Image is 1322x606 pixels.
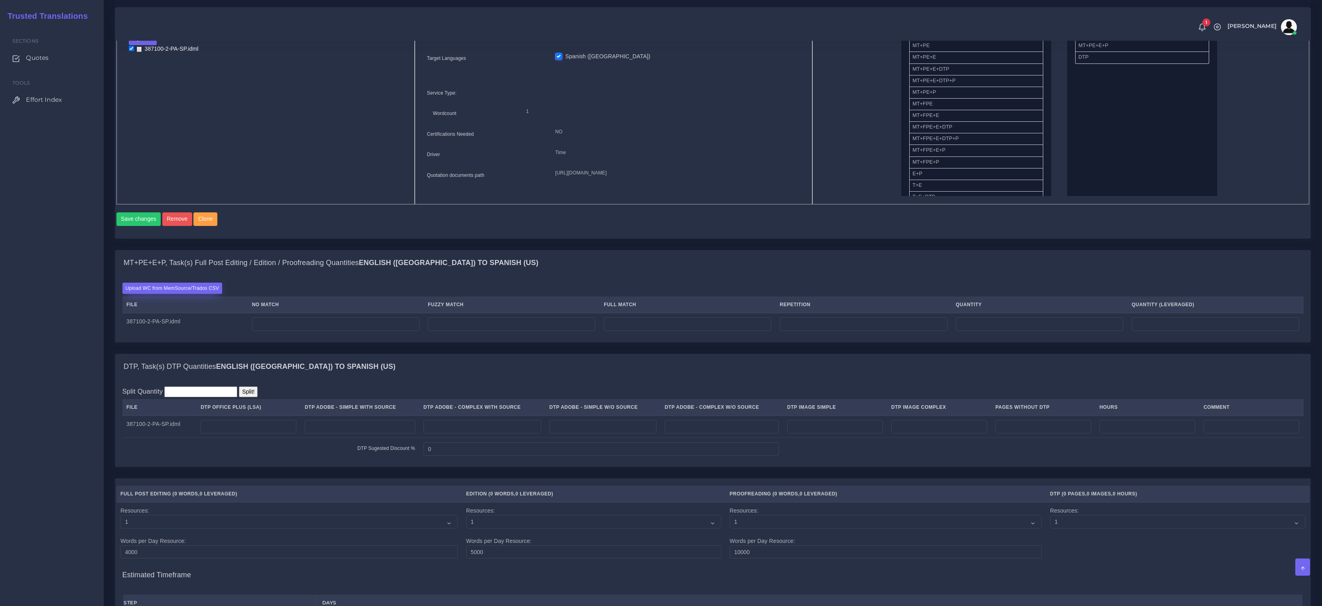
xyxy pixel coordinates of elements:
[12,80,30,86] span: Tools
[1075,51,1209,63] li: DTP
[216,362,396,370] b: English ([GEOGRAPHIC_DATA]) TO Spanish (US)
[2,11,88,21] h2: Trusted Translations
[1195,23,1209,32] a: 1
[555,149,800,157] p: Time
[776,297,952,313] th: Repetition
[115,250,1310,276] div: MT+PE+E+P, Task(s) Full Post Editing / Edition / Proofreading QuantitiesEnglish ([GEOGRAPHIC_DATA...
[909,51,1043,63] li: MT+PE+E
[122,386,163,396] label: Split Quantity
[1046,486,1310,502] th: DTP ( , , )
[427,151,440,158] label: Driver
[660,399,783,416] th: DTP Adobe - Complex W/O Source
[322,600,337,606] strong: Days
[600,297,776,313] th: Full Match
[419,399,545,416] th: DTP Adobe - Complex With Source
[725,502,1046,563] td: Resources: Words per Day Resource:
[490,491,514,497] span: 0 Words
[774,491,798,497] span: 0 Words
[555,169,800,177] p: [URL][DOMAIN_NAME]
[122,313,248,335] td: 387100-2-PA-SP.idml
[952,297,1127,313] th: Quantity
[526,107,794,116] p: 1
[124,600,137,606] strong: Step
[239,386,258,397] input: Split!
[174,491,198,497] span: 0 Words
[909,87,1043,99] li: MT+PE+P
[301,399,420,416] th: DTP Adobe - Simple With Source
[555,128,800,136] p: NO
[565,52,650,61] label: Spanish ([GEOGRAPHIC_DATA])
[909,133,1043,145] li: MT+FPE+E+DTP+P
[122,416,197,438] td: 387100-2-PA-SP.idml
[357,445,415,452] label: DTP Sugested Discount %
[909,121,1043,133] li: MT+FPE+E+DTP
[545,399,660,416] th: DTP Adobe - Simple W/O Source
[1199,399,1303,416] th: Comment
[115,379,1310,467] div: DTP, Task(s) DTP QuantitiesEnglish ([GEOGRAPHIC_DATA]) TO Spanish (US)
[124,259,538,267] h4: MT+PE+E+P, Task(s) Full Post Editing / Edition / Proofreading Quantities
[115,354,1310,380] div: DTP, Task(s) DTP QuantitiesEnglish ([GEOGRAPHIC_DATA]) TO Spanish (US)
[6,50,98,66] a: Quotes
[248,297,424,313] th: No Match
[909,156,1043,168] li: MT+FPE+P
[134,45,201,53] a: 387100-2-PA-SP.idml
[427,55,466,62] label: Target Languages
[1223,19,1300,35] a: [PERSON_NAME]avatar
[725,486,1046,502] th: Proofreading ( , )
[1046,502,1310,563] td: Resources:
[2,10,88,23] a: Trusted Translations
[424,297,599,313] th: Fuzzy Match
[12,38,39,44] span: Sections
[124,362,396,371] h4: DTP, Task(s) DTP Quantities
[116,212,161,226] button: Save changes
[26,95,62,104] span: Effort Index
[1064,491,1086,497] span: 0 Pages
[427,131,474,138] label: Certifications Needed
[122,283,223,293] label: Upload WC from MemSource/Trados CSV
[462,486,725,502] th: Edition ( , )
[1087,491,1111,497] span: 0 Images
[116,502,462,563] td: Resources: Words per Day Resource:
[800,491,835,497] span: 0 Leveraged
[909,191,1043,203] li: T+E+DTP
[162,212,194,226] a: Remove
[115,276,1310,342] div: MT+PE+E+P, Task(s) Full Post Editing / Edition / Proofreading QuantitiesEnglish ([GEOGRAPHIC_DATA...
[991,399,1095,416] th: Pages Without DTP
[909,168,1043,180] li: E+P
[462,502,725,563] td: Resources: Words per Day Resource:
[909,110,1043,122] li: MT+FPE+E
[1075,40,1209,52] li: MT+PE+E+P
[427,172,485,179] label: Quotation documents path
[1202,18,1210,26] span: 1
[162,212,192,226] button: Remove
[909,180,1043,192] li: T+E
[359,259,538,267] b: English ([GEOGRAPHIC_DATA]) TO Spanish (US)
[433,110,457,117] label: Wordcount
[887,399,991,416] th: DTP Image Complex
[1127,297,1303,313] th: Quantity (Leveraged)
[122,399,197,416] th: File
[1281,19,1297,35] img: avatar
[1095,399,1199,416] th: Hours
[909,145,1043,156] li: MT+FPE+E+P
[909,98,1043,110] li: MT+FPE
[909,40,1043,52] li: MT+PE
[783,399,887,416] th: DTP Image Simple
[1113,491,1135,497] span: 0 Hours
[122,297,248,313] th: File
[516,491,552,497] span: 0 Leveraged
[193,212,217,226] button: Clone
[193,212,219,226] a: Clone
[122,563,1304,580] h4: Estimated Timeframe
[909,63,1043,75] li: MT+PE+E+DTP
[909,75,1043,87] li: MT+PE+E+DTP+P
[199,491,235,497] span: 0 Leveraged
[1227,23,1277,29] span: [PERSON_NAME]
[197,399,301,416] th: DTP Office Plus (LSA)
[427,89,457,97] label: Service Type:
[26,53,49,62] span: Quotes
[6,91,98,108] a: Effort Index
[116,486,462,502] th: Full Post Editing ( , )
